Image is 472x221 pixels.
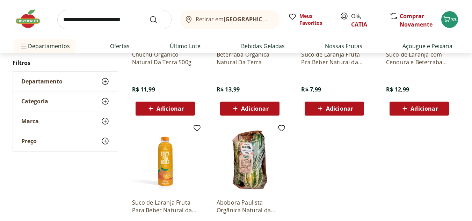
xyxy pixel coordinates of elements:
[20,38,28,54] button: Menu
[299,13,332,27] span: Meus Favoritos
[13,111,118,131] button: Marca
[13,72,118,91] button: Departamento
[20,38,70,54] span: Departamentos
[13,91,118,111] button: Categoria
[170,42,201,50] a: Último Lote
[21,78,63,85] span: Departamento
[288,13,332,27] a: Meus Favoritos
[220,102,279,116] button: Adicionar
[157,106,184,111] span: Adicionar
[14,8,49,29] img: Hortifruti
[451,16,457,23] span: 33
[136,102,195,116] button: Adicionar
[180,10,280,29] button: Retirar em[GEOGRAPHIC_DATA]/[GEOGRAPHIC_DATA]
[402,42,452,50] a: Açougue e Peixaria
[301,51,368,66] a: Suco de Laranja Fruta Pra Beber Natural da Terra 250ml
[241,42,285,50] a: Bebidas Geladas
[13,131,118,151] button: Preço
[13,56,118,70] h2: Filtros
[241,106,268,111] span: Adicionar
[132,86,155,93] span: R$ 11,99
[196,16,273,22] span: Retirar em
[132,199,198,214] a: Suco de Laranja Fruta Para Beber Natural da Terra 500ml
[21,118,39,125] span: Marca
[326,106,353,111] span: Adicionar
[386,86,409,93] span: R$ 12,99
[386,51,452,66] a: Suco de Laranja com Cenoura e Beterraba Fruta Para Beber Natural da Terra 500ml
[21,98,48,105] span: Categoria
[217,127,283,193] img: Abobora Paulista Orgânica Natural da Terra 600g
[390,102,449,116] button: Adicionar
[149,15,166,24] button: Submit Search
[301,86,321,93] span: R$ 7,99
[325,42,362,50] a: Nossas Frutas
[351,12,382,29] span: Olá,
[132,127,198,193] img: Suco de Laranja Fruta Para Beber Natural da Terra 500ml
[217,86,240,93] span: R$ 13,99
[224,15,341,23] b: [GEOGRAPHIC_DATA]/[GEOGRAPHIC_DATA]
[217,51,283,66] a: Beterraba Orgânica Natural Da Terra
[400,12,433,28] a: Comprar Novamente
[411,106,438,111] span: Adicionar
[305,102,364,116] button: Adicionar
[21,138,37,145] span: Preço
[132,51,198,66] a: Chuchu Orgânico Natural Da Terra 500g
[351,21,367,28] a: CATIA
[441,11,458,28] button: Carrinho
[217,199,283,214] a: Abobora Paulista Orgânica Natural da Terra 600g
[57,10,172,29] input: search
[110,42,130,50] a: Ofertas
